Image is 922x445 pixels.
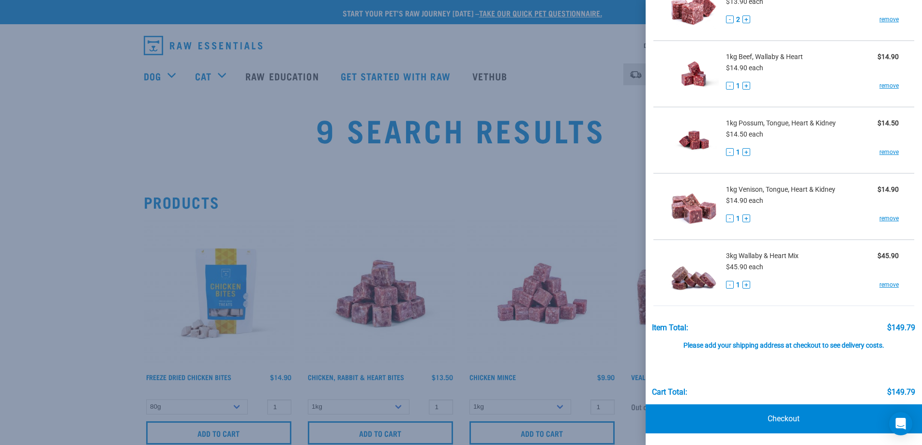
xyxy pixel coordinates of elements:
[736,81,740,91] span: 1
[889,412,912,435] div: Open Intercom Messenger
[726,148,734,156] button: -
[726,197,763,204] span: $14.90 each
[669,182,719,231] img: Venison, Tongue, Heart & Kidney
[742,15,750,23] button: +
[736,15,740,25] span: 2
[736,214,740,224] span: 1
[726,215,734,222] button: -
[726,118,836,128] span: 1kg Possum, Tongue, Heart & Kidney
[877,53,899,61] strong: $14.90
[877,119,899,127] strong: $14.50
[877,185,899,193] strong: $14.90
[879,148,899,156] a: remove
[652,323,688,332] div: Item Total:
[669,49,719,99] img: Beef, Wallaby & Heart
[742,82,750,90] button: +
[726,263,763,271] span: $45.90 each
[742,215,750,222] button: +
[879,15,899,24] a: remove
[879,280,899,289] a: remove
[652,332,915,350] div: Please add your shipping address at checkout to see delivery costs.
[742,148,750,156] button: +
[877,252,899,260] strong: $45.90
[726,281,734,289] button: -
[887,388,915,397] div: $149.79
[726,52,803,62] span: 1kg Beef, Wallaby & Heart
[726,82,734,90] button: -
[669,115,719,165] img: Possum, Tongue, Heart & Kidney
[726,251,799,261] span: 3kg Wallaby & Heart Mix
[726,130,763,138] span: $14.50 each
[726,184,835,195] span: 1kg Venison, Tongue, Heart & Kidney
[736,280,740,290] span: 1
[742,281,750,289] button: +
[879,214,899,223] a: remove
[726,15,734,23] button: -
[652,388,687,397] div: Cart total:
[726,64,763,72] span: $14.90 each
[887,323,915,332] div: $149.79
[879,81,899,90] a: remove
[669,248,719,298] img: Wallaby & Heart Mix
[736,147,740,157] span: 1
